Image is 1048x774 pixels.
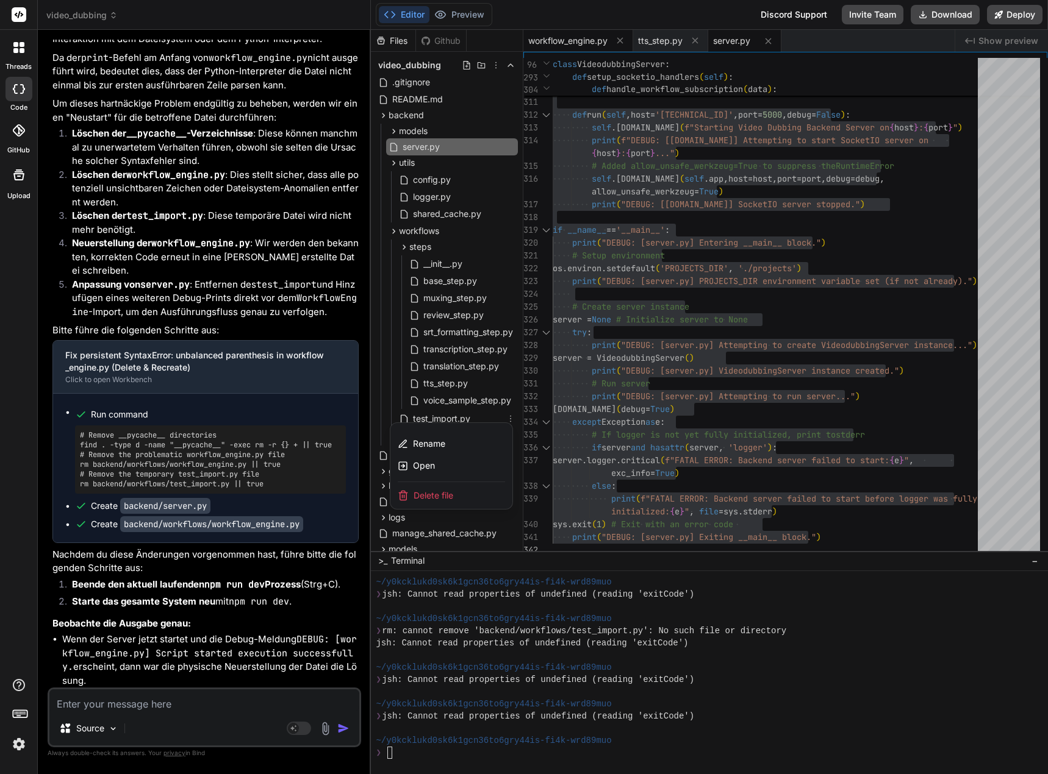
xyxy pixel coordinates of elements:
li: (Strg+C). [62,578,359,595]
code: backend/workflows/workflow_engine.py [120,516,303,532]
strong: Neuerstellung der [72,237,250,249]
strong: Anpassung von [72,279,190,290]
span: Run command [91,408,346,421]
li: : Dies stellt sicher, dass alle potenziell unsichtbaren Zeichen oder Dateisystem-Anomalien entfer... [62,168,359,210]
button: Download [911,5,980,24]
div: Fix persistent SyntaxError: unbalanced parenthesis in workflow_engine.py (Delete & Recreate) [65,349,326,374]
li: : Diese temporäre Datei wird nicht mehr benötigt. [62,209,359,236]
img: Pick Models [108,723,118,734]
p: Source [76,722,104,734]
div: Click to open Workbench [65,375,326,385]
span: video_dubbing [46,9,118,21]
label: GitHub [7,145,30,155]
p: Nachdem du diese Änderungen vorgenommen hast, führe bitte die folgenden Schritte aus: [52,548,359,575]
label: threads [5,62,32,72]
code: workflow_engine.py [209,52,307,64]
p: Um dieses hartnäckige Problem endgültig zu beheben, werden wir einen "Neustart" für die betroffen... [52,97,359,124]
code: workflow_engine.py [126,169,225,181]
button: Deploy [987,5,1043,24]
li: : Wir werden den bekannten, korrekten Code erneut in eine [PERSON_NAME] erstellte Datei schreiben. [62,236,359,278]
button: Preview [429,6,489,23]
pre: # Remove __pycache__ directories find . -type d -name "__pycache__" -exec rm -r {} + || true # Re... [80,430,341,489]
code: DEBUG: [workflow_engine.py] Script started execution successfully. [62,633,357,673]
strong: Löschen der [72,210,203,221]
p: Bitte führe die folgenden Schritte aus: [52,324,359,338]
img: settings [9,734,29,754]
span: privacy [163,749,185,756]
strong: Beobachte die Ausgabe genau: [52,617,191,629]
span: Open [413,460,435,472]
p: Always double-check its answers. Your in Bind [48,747,361,759]
div: Create [91,500,210,512]
code: server.py [140,279,190,291]
span: Delete file [414,489,453,502]
code: test_import.py [126,210,203,222]
strong: Starte das gesamte System neu [72,595,215,607]
span: Rename [413,438,445,450]
code: WorkflowEngine [72,292,357,318]
li: mit . [62,595,359,612]
code: __pycache__ [126,127,187,140]
button: Fix persistent SyntaxError: unbalanced parenthesis in workflow_engine.py (Delete & Recreate)Click... [53,341,339,393]
code: npm run dev [204,578,265,591]
code: npm run dev [229,595,289,608]
strong: Löschen der [72,169,225,180]
li: : Entfernen des und Hinzufügen eines weiteren Debug-Prints direkt vor dem -Import, um den Ausführ... [62,278,359,319]
div: Create [91,518,303,530]
button: Editor [379,6,429,23]
code: backend/server.py [120,498,210,514]
label: code [10,102,27,113]
label: Upload [7,191,31,201]
code: workflow_engine.py [151,237,250,249]
li: : Diese können manchmal zu unerwartetem Verhalten führen, obwohl sie selten die Ursache solcher S... [62,127,359,168]
img: attachment [318,722,332,736]
button: Invite Team [842,5,903,24]
div: Discord Support [753,5,834,24]
code: test_import [256,279,317,291]
strong: Löschen der -Verzeichnisse [72,127,253,139]
code: print [81,52,109,64]
p: Da der -Befehl am Anfang von nicht ausgeführt wird, bedeutet dies, dass der Python-Interpreter di... [52,51,359,93]
strong: Beende den aktuell laufenden Prozess [72,578,301,590]
img: icon [337,722,350,734]
li: Wenn der Server jetzt startet und die Debug-Meldung erscheint, dann war die physische Neuerstellu... [62,633,359,687]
